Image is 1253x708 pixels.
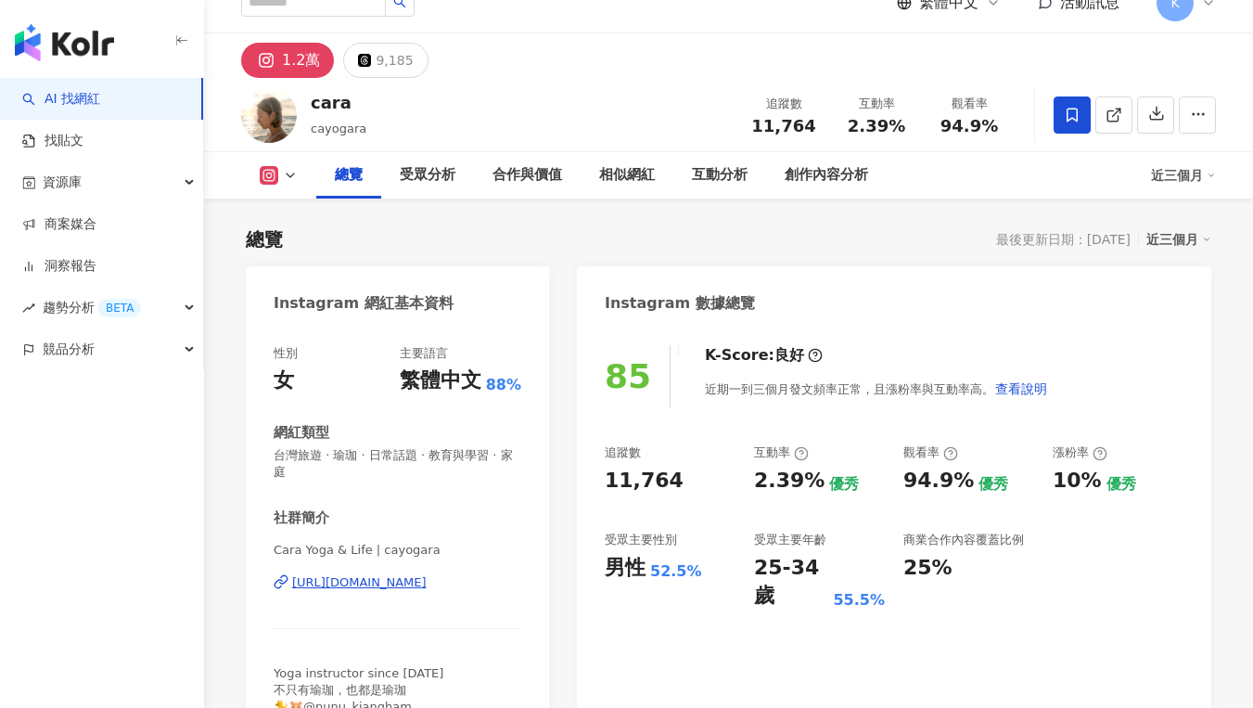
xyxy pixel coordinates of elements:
[903,554,953,583] div: 25%
[751,116,815,135] span: 11,764
[605,357,651,395] div: 85
[400,345,448,362] div: 主要語言
[311,91,366,114] div: cara
[1146,227,1211,251] div: 近三個月
[754,554,828,611] div: 25-34 歲
[335,164,363,187] div: 總覽
[22,132,83,150] a: 找貼文
[934,95,1004,113] div: 觀看率
[22,302,35,315] span: rise
[774,345,804,366] div: 良好
[994,370,1048,407] button: 查看說明
[241,87,297,143] img: KOL Avatar
[274,508,329,528] div: 社群簡介
[605,444,641,461] div: 追蹤數
[692,164,748,187] div: 互動分析
[903,532,1024,548] div: 商業合作內容覆蓋比例
[903,467,974,496] div: 94.9%
[311,122,366,135] span: cayogara
[343,43,428,78] button: 9,185
[754,532,826,548] div: 受眾主要年齡
[995,381,1047,396] span: 查看說明
[996,232,1131,247] div: 最後更新日期：[DATE]
[274,542,521,559] span: Cara Yoga & Life | cayogara
[705,345,823,366] div: K-Score :
[98,299,141,317] div: BETA
[841,95,912,113] div: 互動率
[492,164,562,187] div: 合作與價值
[940,117,998,135] span: 94.9%
[605,554,646,583] div: 男性
[754,444,809,461] div: 互動率
[274,345,298,362] div: 性別
[274,423,329,443] div: 網紅類型
[274,447,521,481] span: 台灣旅遊 · 瑜珈 · 日常話題 · 教育與學習 · 家庭
[829,474,859,495] div: 優秀
[282,47,320,73] div: 1.2萬
[43,328,95,370] span: 競品分析
[605,532,677,548] div: 受眾主要性別
[22,215,96,234] a: 商案媒合
[978,474,1008,495] div: 優秀
[748,95,819,113] div: 追蹤數
[1053,467,1102,496] div: 10%
[848,117,905,135] span: 2.39%
[274,367,294,395] div: 女
[43,287,141,328] span: 趨勢分析
[605,293,755,314] div: Instagram 數據總覽
[599,164,655,187] div: 相似網紅
[605,467,684,496] div: 11,764
[241,43,334,78] button: 1.2萬
[274,574,521,591] a: [URL][DOMAIN_NAME]
[1053,444,1107,461] div: 漲粉率
[376,47,413,73] div: 9,185
[833,590,885,611] div: 55.5%
[1106,474,1136,495] div: 優秀
[43,161,82,203] span: 資源庫
[15,24,114,61] img: logo
[754,467,825,496] div: 2.39%
[400,164,455,187] div: 受眾分析
[486,375,521,395] span: 88%
[292,574,427,591] div: [URL][DOMAIN_NAME]
[650,561,702,582] div: 52.5%
[705,370,1048,407] div: 近期一到三個月發文頻率正常，且漲粉率與互動率高。
[246,226,283,252] div: 總覽
[1151,161,1216,190] div: 近三個月
[785,164,868,187] div: 創作內容分析
[22,90,100,109] a: searchAI 找網紅
[400,367,481,395] div: 繁體中文
[903,444,958,461] div: 觀看率
[274,293,454,314] div: Instagram 網紅基本資料
[22,257,96,276] a: 洞察報告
